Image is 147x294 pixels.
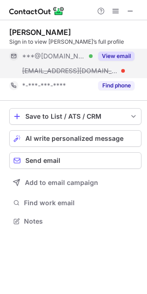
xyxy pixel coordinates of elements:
[9,215,141,228] button: Notes
[25,179,98,186] span: Add to email campaign
[98,52,135,61] button: Reveal Button
[24,199,138,207] span: Find work email
[9,28,71,37] div: [PERSON_NAME]
[22,52,86,60] span: ***@[DOMAIN_NAME]
[24,217,138,225] span: Notes
[9,152,141,169] button: Send email
[25,113,125,120] div: Save to List / ATS / CRM
[9,108,141,125] button: save-profile-one-click
[9,130,141,147] button: AI write personalized message
[25,157,60,164] span: Send email
[9,196,141,209] button: Find work email
[22,67,118,75] span: [EMAIL_ADDRESS][DOMAIN_NAME]
[98,81,135,90] button: Reveal Button
[25,135,123,142] span: AI write personalized message
[9,174,141,191] button: Add to email campaign
[9,38,141,46] div: Sign in to view [PERSON_NAME]’s full profile
[9,6,65,17] img: ContactOut v5.3.10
